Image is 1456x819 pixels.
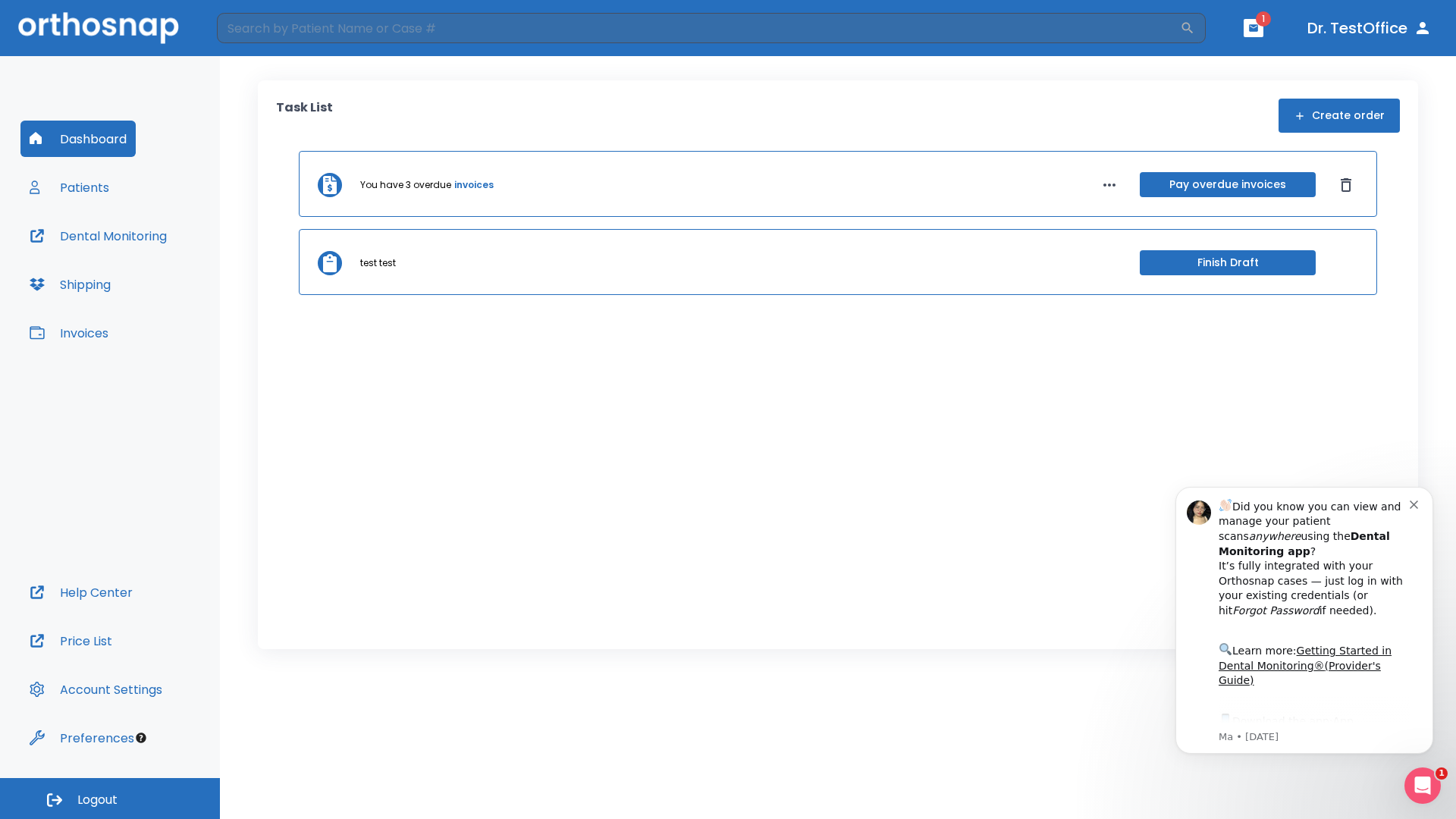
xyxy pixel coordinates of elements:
[20,574,142,610] button: Help Center
[20,315,118,351] button: Invoices
[360,256,396,270] p: test test
[20,720,143,756] button: Preferences
[66,266,257,280] p: Message from Ma, sent 3w ago
[1334,173,1358,197] button: Dismiss
[20,218,176,254] button: Dental Monitoring
[360,178,451,192] p: You have 3 overdue
[1153,464,1456,778] iframe: Intercom notifications message
[1301,14,1438,42] button: Dr. TestOffice
[1279,99,1400,133] button: Create order
[1140,250,1316,275] button: Finish Draft
[1256,11,1271,27] span: 1
[77,792,118,808] span: Logout
[454,178,494,192] a: invoices
[217,13,1180,43] input: Search by Patient Name or Case #
[20,169,118,206] button: Patients
[20,671,171,708] button: Account Settings
[66,251,201,278] a: App Store
[1404,767,1441,804] iframe: Intercom live chat
[1436,767,1448,780] span: 1
[18,12,179,43] img: Orthosnap
[66,247,257,325] div: Download the app: | ​ Let us know if you need help getting started!
[276,99,333,133] p: Task List
[20,266,120,303] button: Shipping
[257,33,269,45] button: Dismiss notification
[1140,172,1316,197] button: Pay overdue invoices
[20,623,121,659] button: Price List
[134,731,148,745] div: Tooltip anchor
[20,121,136,157] button: Dashboard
